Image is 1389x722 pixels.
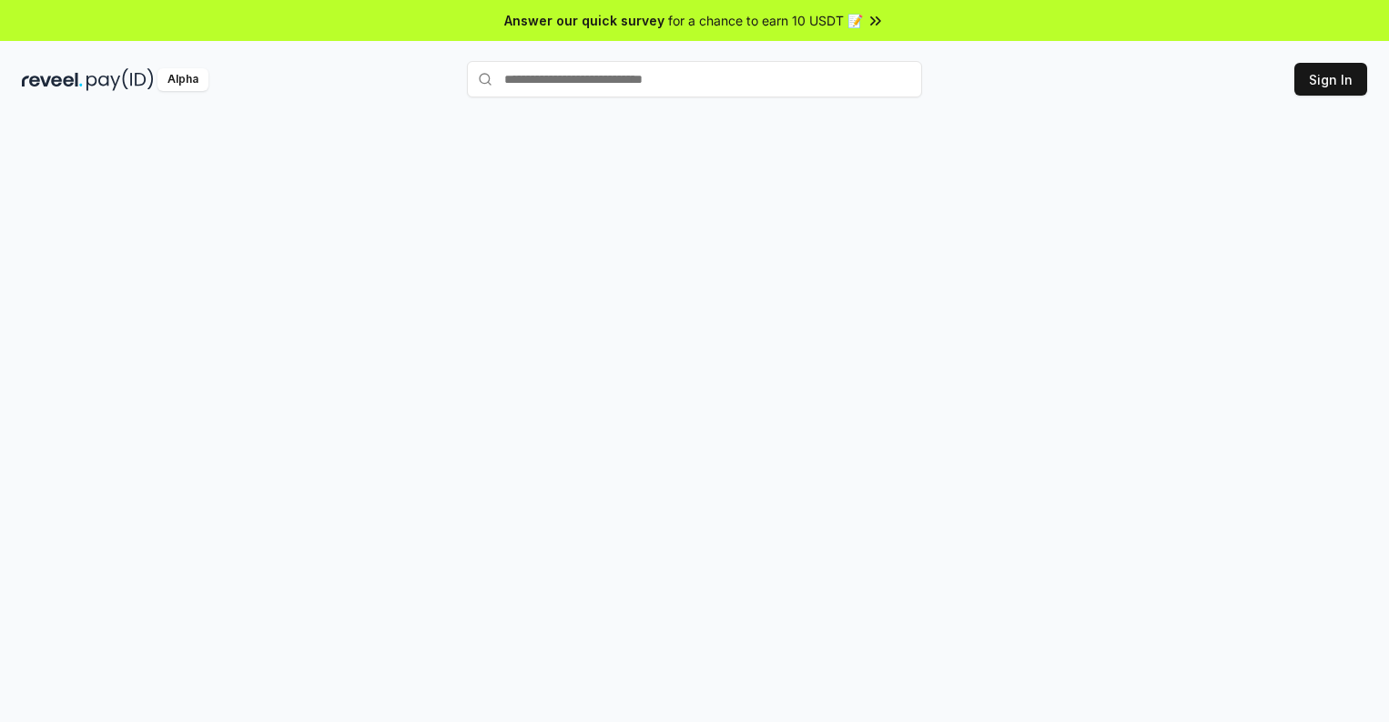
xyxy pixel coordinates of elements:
[668,11,863,30] span: for a chance to earn 10 USDT 📝
[86,68,154,91] img: pay_id
[1294,63,1367,96] button: Sign In
[22,68,83,91] img: reveel_dark
[157,68,208,91] div: Alpha
[504,11,664,30] span: Answer our quick survey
